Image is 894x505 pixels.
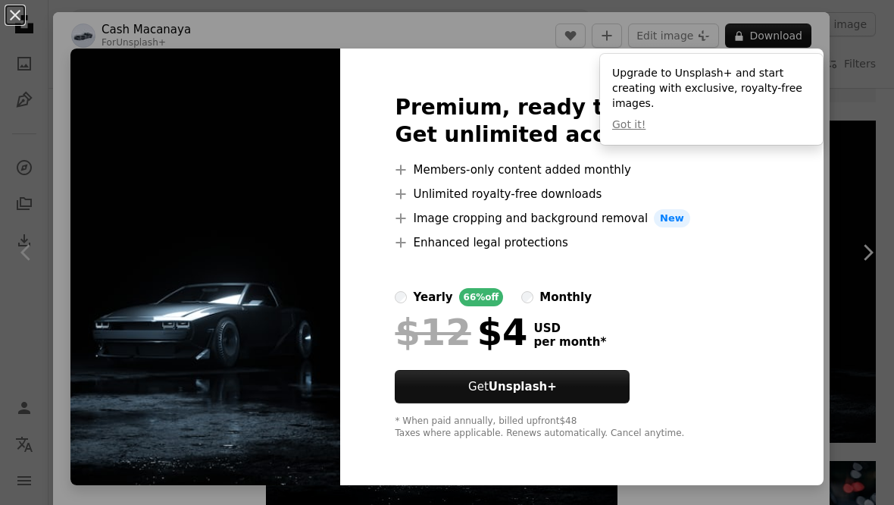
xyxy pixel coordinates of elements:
[459,288,504,306] div: 66% off
[395,291,407,303] input: yearly66%off
[395,161,768,179] li: Members-only content added monthly
[395,370,630,403] button: GetUnsplash+
[654,209,690,227] span: New
[521,291,533,303] input: monthly
[395,234,768,252] li: Enhanced legal protections
[489,380,557,394] strong: Unsplash+
[70,49,340,485] img: premium_photo-1686730540277-c7e3a5571553
[395,185,768,203] li: Unlimited royalty-free downloads
[600,54,823,145] div: Upgrade to Unsplash+ and start creating with exclusive, royalty-free images.
[612,118,645,133] button: Got it!
[395,416,768,440] div: * When paid annually, billed upfront $48 Taxes where applicable. Renews automatically. Cancel any...
[533,335,606,349] span: per month *
[413,288,452,306] div: yearly
[395,209,768,227] li: Image cropping and background removal
[539,288,592,306] div: monthly
[395,94,768,149] h2: Premium, ready to use images. Get unlimited access.
[533,322,606,335] span: USD
[395,312,470,352] span: $12
[395,312,527,352] div: $4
